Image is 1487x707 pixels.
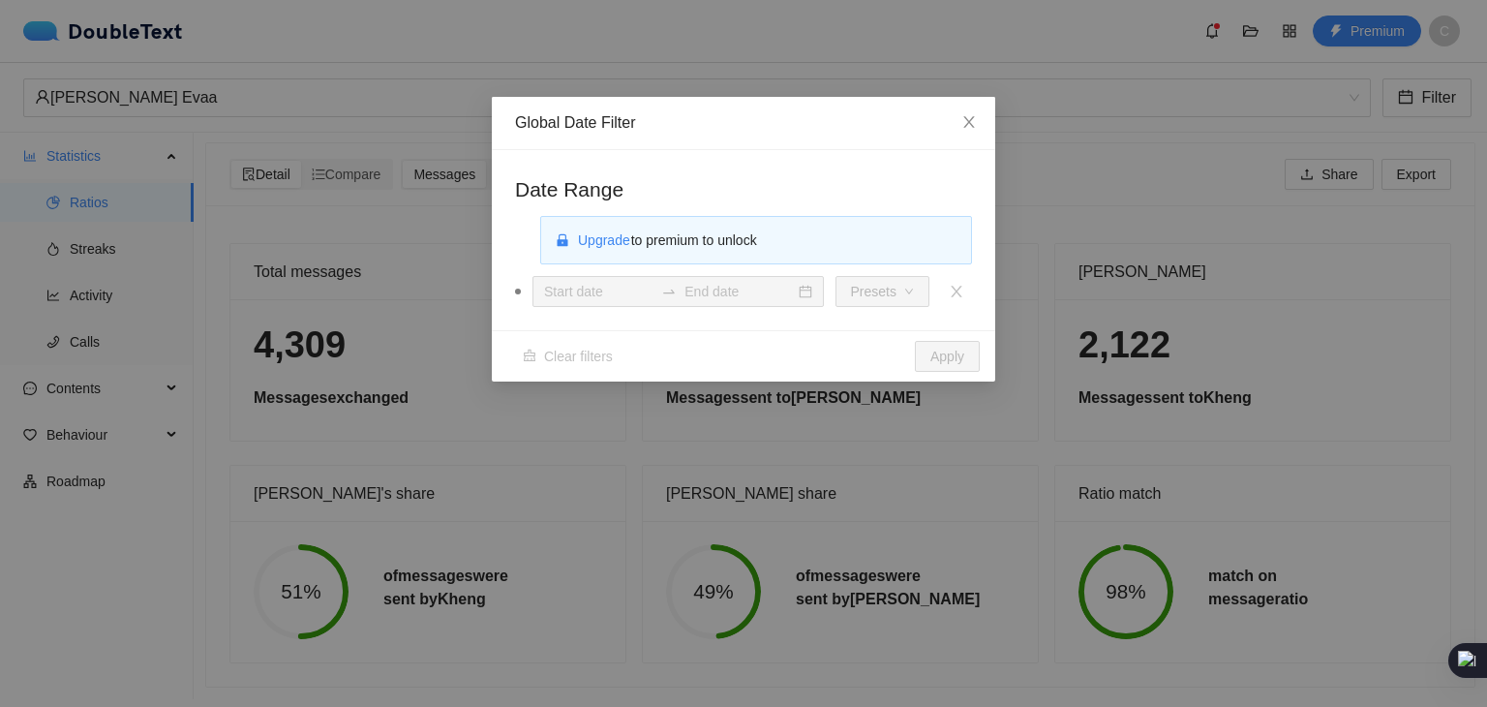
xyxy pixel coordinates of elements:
[661,284,677,299] span: to
[507,341,628,372] button: clearClear filters
[684,281,794,302] input: End date
[943,97,995,149] button: Close
[515,112,972,134] div: Global Date Filter
[578,230,630,251] span: Upgrade
[941,276,972,307] button: close
[835,276,929,307] button: Presetsdown
[515,173,972,205] h2: Date Range
[577,232,757,248] span: to premium to unlock
[577,225,631,256] button: Upgrade
[961,114,977,130] span: close
[544,281,653,302] input: Start date
[556,233,569,247] span: lock
[661,284,677,299] span: swap-right
[915,341,980,372] button: Apply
